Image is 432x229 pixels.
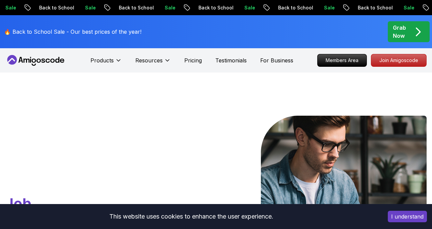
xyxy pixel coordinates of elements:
[5,195,31,212] span: Job
[5,209,378,224] div: This website uses cookies to enhance the user experience.
[184,56,202,64] a: Pricing
[21,4,66,11] p: Back to School
[385,4,407,11] p: Sale
[260,4,305,11] p: Back to School
[226,4,247,11] p: Sale
[388,211,427,222] button: Accept cookies
[66,4,88,11] p: Sale
[5,116,174,213] h1: Go From Learning to Hired: Master Java, Spring Boot & Cloud Skills That Get You the
[305,4,327,11] p: Sale
[339,4,385,11] p: Back to School
[100,4,146,11] p: Back to School
[318,54,367,66] p: Members Area
[135,56,163,64] p: Resources
[371,54,427,67] a: Join Amigoscode
[215,56,247,64] a: Testimonials
[146,4,168,11] p: Sale
[135,56,171,70] button: Resources
[393,24,406,40] p: Grab Now
[180,4,226,11] p: Back to School
[317,54,367,67] a: Members Area
[90,56,114,64] p: Products
[4,28,141,36] p: 🔥 Back to School Sale - Our best prices of the year!
[90,56,122,70] button: Products
[260,56,293,64] a: For Business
